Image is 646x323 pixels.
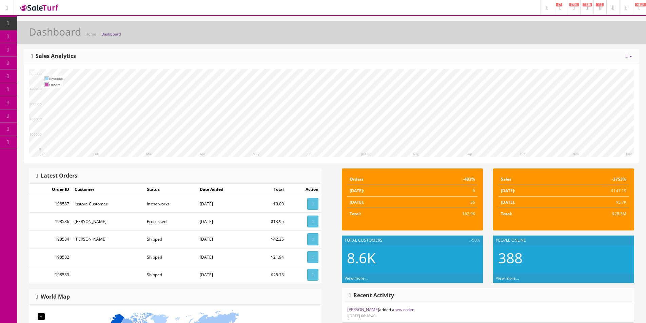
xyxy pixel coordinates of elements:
span: HELP [635,3,646,6]
h3: Latest Orders [36,173,77,179]
span: -50% [469,237,480,243]
td: -3753% [561,174,629,185]
td: 198582 [29,248,72,266]
small: [DATE] 06:26:40 [347,313,376,318]
td: 6 [413,185,477,197]
h2: 8.6K [347,250,478,266]
span: 115 [596,3,604,6]
a: View more... [345,275,368,281]
td: Orders [49,82,63,88]
td: Shipped [144,248,197,266]
td: $147.19 [561,185,629,197]
strong: [DATE]: [501,199,515,205]
td: $25.13 [252,266,287,283]
span: 47 [556,3,562,6]
h3: Sales Analytics [31,53,76,59]
td: Revenue [49,76,63,82]
strong: [DATE]: [350,199,364,205]
td: 35 [413,197,477,208]
h2: 388 [498,250,629,266]
td: Customer [72,184,144,195]
a: View more... [496,275,519,281]
td: [DATE] [197,195,252,213]
td: Processed [144,213,197,230]
h3: Recent Activity [349,292,394,299]
td: [PERSON_NAME] [72,213,144,230]
td: [DATE] [197,213,252,230]
h1: Dashboard [29,26,81,37]
div: Total Customers [342,236,483,245]
td: $13.95 [252,213,287,230]
span: 6754 [569,3,579,6]
td: Instore Customer [72,195,144,213]
div: + [38,313,45,320]
td: [DATE] [197,248,252,266]
td: $5.7K [561,197,629,208]
strong: Total: [350,211,361,217]
li: added a . [342,303,634,323]
td: $0.00 [252,195,287,213]
a: Home [85,32,96,37]
td: 198586 [29,213,72,230]
td: Total [252,184,287,195]
strong: [DATE]: [501,188,515,194]
td: Orders [347,174,413,185]
strong: [DATE]: [350,188,364,194]
td: [DATE] [197,230,252,248]
td: $21.94 [252,248,287,266]
td: -483% [413,174,477,185]
td: Sales [498,174,561,185]
td: [PERSON_NAME] [72,230,144,248]
td: Shipped [144,230,197,248]
td: 198587 [29,195,72,213]
a: Dashboard [101,32,121,37]
td: Shipped [144,266,197,283]
td: [DATE] [197,266,252,283]
td: In the works [144,195,197,213]
div: People Online [493,236,634,245]
a: new order [394,307,414,312]
td: Action [287,184,321,195]
img: SaleTurf [19,3,60,12]
span: 1788 [583,3,592,6]
td: 198584 [29,230,72,248]
td: Status [144,184,197,195]
strong: Total: [501,211,512,217]
td: Date Added [197,184,252,195]
td: 198583 [29,266,72,283]
a: [PERSON_NAME] [347,307,379,312]
h3: World Map [36,294,70,300]
td: 162.9K [413,208,477,220]
td: Order ID [29,184,72,195]
td: $42.35 [252,230,287,248]
td: $28.5M [561,208,629,220]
